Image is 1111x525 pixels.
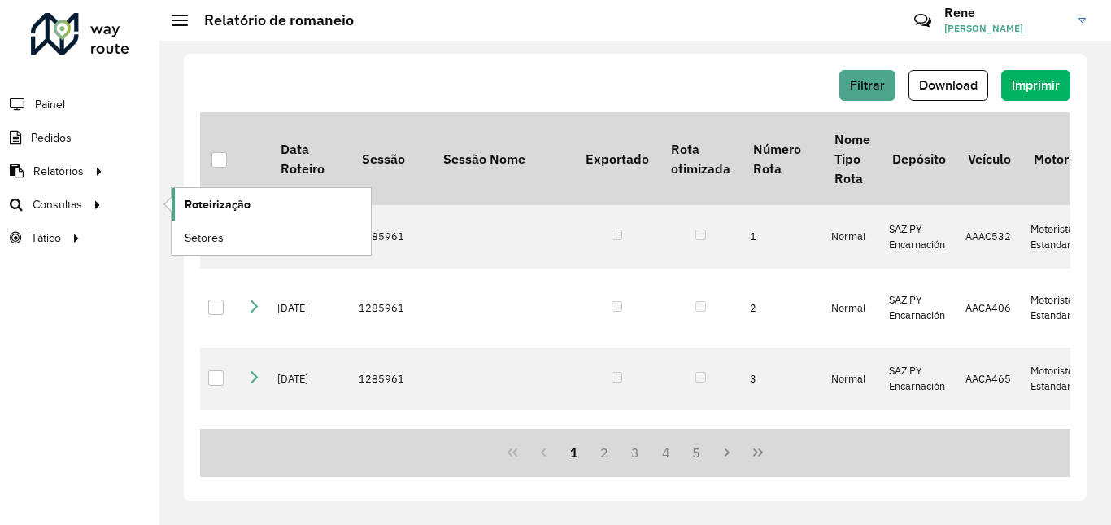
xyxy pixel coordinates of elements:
button: 1 [559,437,590,468]
th: Sessão Nome [432,112,574,205]
span: Download [919,78,978,92]
th: Depósito [881,112,956,205]
button: Filtrar [839,70,895,101]
button: 5 [682,437,712,468]
span: Roteirização [185,196,251,213]
td: 1285961 [351,348,432,411]
span: Imprimir [1012,78,1060,92]
button: 3 [620,437,651,468]
th: Número Rota [742,112,823,205]
td: AACA406 [957,269,1022,348]
td: Normal [823,205,881,269]
a: Contato Rápido [905,3,940,38]
td: SAZ PY Encarnación [881,269,956,348]
button: Download [908,70,988,101]
th: Rota otimizada [660,112,741,205]
a: Roteirização [172,188,371,221]
td: Motorista Estandar 3 [1022,269,1101,348]
span: Relatórios [33,163,84,180]
td: Motorista Estandar 3 [1022,348,1101,411]
th: Motorista [1022,112,1101,205]
span: Setores [185,230,224,247]
td: SAZ PY Encarnación [881,348,956,411]
span: [PERSON_NAME] [944,21,1066,36]
th: Data Roteiro [269,112,351,205]
th: Nome Tipo Rota [823,112,881,205]
td: AAAC532 [957,205,1022,269]
td: 1285961 [351,269,432,348]
button: Next Page [712,437,743,468]
button: 2 [589,437,620,468]
td: 1 [742,205,823,269]
th: Sessão [351,112,432,205]
span: Consultas [33,196,82,213]
button: 4 [651,437,682,468]
td: 1285961 [351,205,432,269]
td: AACA465 [957,348,1022,411]
td: Normal [823,348,881,411]
td: Motorista Estandar 3 [1022,205,1101,269]
td: Normal [823,269,881,348]
td: SAZ PY Encarnación [881,205,956,269]
h3: Rene [944,5,1066,20]
td: 3 [742,348,823,411]
td: [DATE] [269,269,351,348]
span: Painel [35,96,65,113]
a: Setores [172,221,371,254]
h2: Relatório de romaneio [188,11,354,29]
td: [DATE] [269,348,351,411]
span: Filtrar [850,78,885,92]
th: Exportado [574,112,660,205]
td: 2 [742,269,823,348]
button: Imprimir [1001,70,1070,101]
span: Tático [31,230,61,247]
span: Pedidos [31,129,72,147]
th: Veículo [957,112,1022,205]
button: Last Page [743,437,773,468]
